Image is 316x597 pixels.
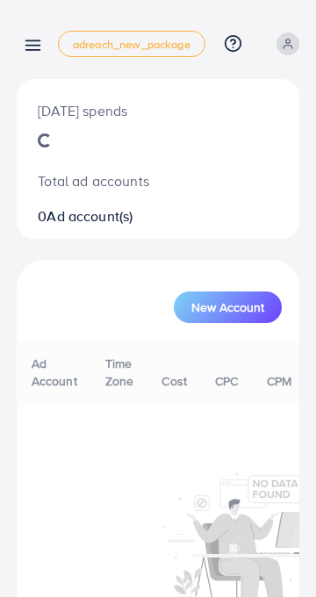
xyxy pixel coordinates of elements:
[73,39,190,50] span: adreach_new_package
[38,208,278,225] h2: 0
[47,206,133,226] span: Ad account(s)
[174,291,282,323] button: New Account
[191,301,264,313] span: New Account
[58,31,205,57] a: adreach_new_package
[38,170,278,191] p: Total ad accounts
[38,100,278,121] p: [DATE] spends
